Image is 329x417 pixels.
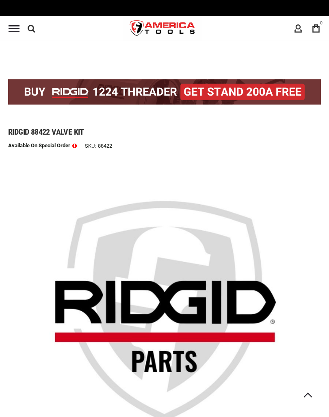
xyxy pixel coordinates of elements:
[320,21,323,25] span: 0
[85,143,98,148] strong: SKU
[9,25,19,32] div: Menu
[8,79,321,105] img: BOGO: Buy the RIDGID® 1224 Threader (26092), get the 92467 200A Stand FREE!
[8,127,84,137] span: Ridgid 88422 valve kit
[8,143,77,148] p: Available on Special Order
[123,13,202,44] a: store logo
[123,13,202,44] img: America Tools
[308,21,324,36] a: 0
[98,143,112,148] div: 88422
